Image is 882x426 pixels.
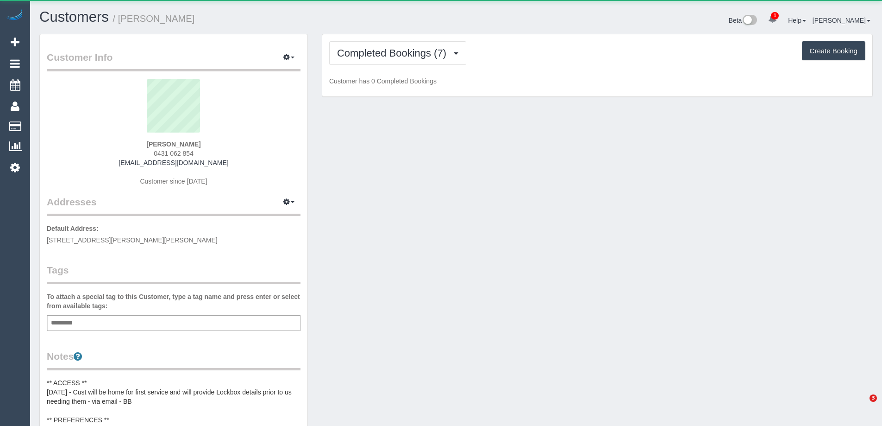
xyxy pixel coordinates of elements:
[802,41,865,61] button: Create Booking
[140,178,207,185] span: Customer since [DATE]
[788,17,806,24] a: Help
[771,12,779,19] span: 1
[6,9,24,22] img: Automaid Logo
[113,13,195,24] small: / [PERSON_NAME]
[39,9,109,25] a: Customers
[729,17,757,24] a: Beta
[47,263,300,284] legend: Tags
[337,47,451,59] span: Completed Bookings (7)
[47,292,300,311] label: To attach a special tag to this Customer, type a tag name and press enter or select from availabl...
[763,9,782,30] a: 1
[146,140,200,148] strong: [PERSON_NAME]
[869,394,877,402] span: 3
[47,236,218,244] span: [STREET_ADDRESS][PERSON_NAME][PERSON_NAME]
[47,224,99,233] label: Default Address:
[742,15,757,27] img: New interface
[119,159,228,166] a: [EMAIL_ADDRESS][DOMAIN_NAME]
[47,51,300,71] legend: Customer Info
[154,150,194,157] span: 0431 062 854
[329,76,865,86] p: Customer has 0 Completed Bookings
[813,17,870,24] a: [PERSON_NAME]
[47,350,300,370] legend: Notes
[851,394,873,417] iframe: Intercom live chat
[329,41,466,65] button: Completed Bookings (7)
